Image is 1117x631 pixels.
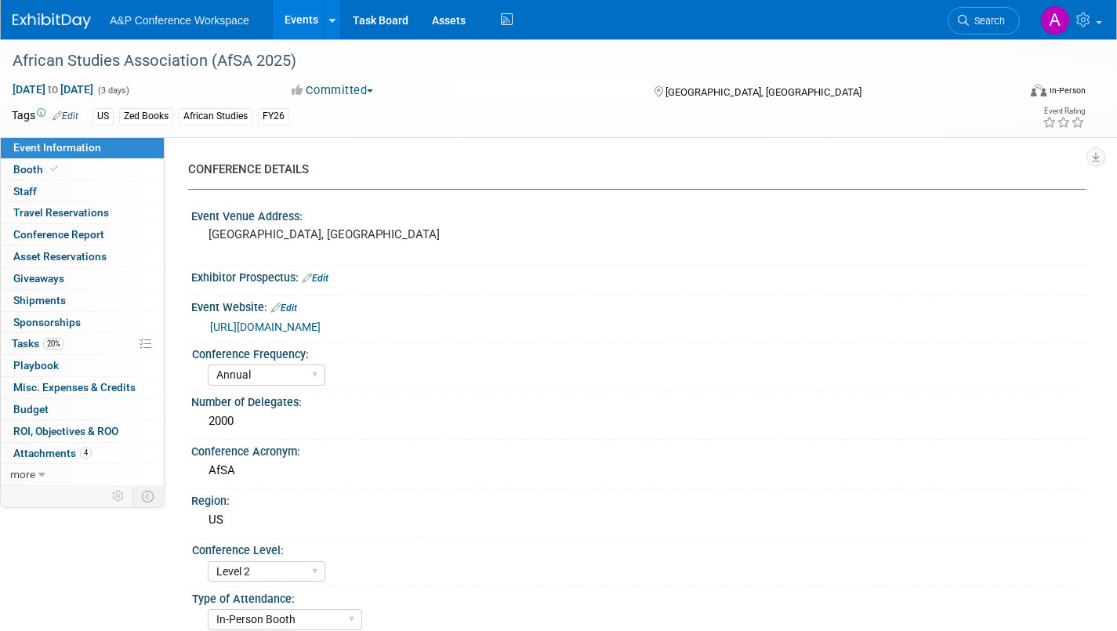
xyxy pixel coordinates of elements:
[13,359,59,372] span: Playbook
[13,403,49,415] span: Budget
[191,266,1086,286] div: Exhibitor Prospectus:
[12,82,94,96] span: [DATE] [DATE]
[191,440,1086,459] div: Conference Acronym:
[105,486,132,506] td: Personalize Event Tab Strip
[1,355,164,376] a: Playbook
[192,587,1079,607] div: Type of Attendance:
[13,206,109,219] span: Travel Reservations
[1,377,164,398] a: Misc. Expenses & Credits
[96,85,129,96] span: (3 days)
[1,224,164,245] a: Conference Report
[110,14,249,27] span: A&P Conference Workspace
[192,539,1079,558] div: Conference Level:
[203,409,1074,433] div: 2000
[191,205,1086,224] div: Event Venue Address:
[191,390,1086,410] div: Number of Delegates:
[80,447,92,459] span: 4
[1043,107,1085,115] div: Event Rating
[1049,85,1086,96] div: In-Person
[271,303,297,314] a: Edit
[1,181,164,202] a: Staff
[10,468,35,481] span: more
[13,381,136,393] span: Misc. Expenses & Credits
[13,13,91,29] img: ExhibitDay
[1,137,164,158] a: Event Information
[13,185,37,198] span: Staff
[188,161,1074,178] div: CONFERENCE DETAILS
[12,107,78,125] td: Tags
[1,246,164,267] a: Asset Reservations
[13,447,92,459] span: Attachments
[13,294,66,306] span: Shipments
[1,159,164,180] a: Booth
[43,338,64,350] span: 20%
[179,108,252,125] div: African Studies
[1,202,164,223] a: Travel Reservations
[132,486,165,506] td: Toggle Event Tabs
[203,459,1074,483] div: AfSA
[927,82,1086,105] div: Event Format
[13,272,64,285] span: Giveaways
[209,227,546,241] pre: [GEOGRAPHIC_DATA], [GEOGRAPHIC_DATA]
[13,163,61,176] span: Booth
[1,443,164,464] a: Attachments4
[1,464,164,485] a: more
[191,489,1086,509] div: Region:
[45,83,60,96] span: to
[1,333,164,354] a: Tasks20%
[1,312,164,333] a: Sponsorships
[303,273,328,284] a: Edit
[1,421,164,442] a: ROI, Objectives & ROO
[210,321,321,333] a: [URL][DOMAIN_NAME]
[286,82,379,99] button: Committed
[1,399,164,420] a: Budget
[203,508,1074,532] div: US
[13,425,118,437] span: ROI, Objectives & ROO
[7,47,994,75] div: African Studies Association (AfSA 2025)
[948,7,1020,34] a: Search
[1,290,164,311] a: Shipments
[13,141,101,154] span: Event Information
[1040,5,1070,35] img: Amanda Oney
[13,316,81,328] span: Sponsorships
[53,111,78,121] a: Edit
[1031,84,1046,96] img: Format-Inperson.png
[192,343,1079,362] div: Conference Frequency:
[13,250,107,263] span: Asset Reservations
[13,228,104,241] span: Conference Report
[12,337,64,350] span: Tasks
[258,108,289,125] div: FY26
[1,268,164,289] a: Giveaways
[969,15,1005,27] span: Search
[191,296,1086,316] div: Event Website:
[92,108,114,125] div: US
[665,86,861,98] span: [GEOGRAPHIC_DATA], [GEOGRAPHIC_DATA]
[119,108,173,125] div: Zed Books
[50,165,58,173] i: Booth reservation complete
